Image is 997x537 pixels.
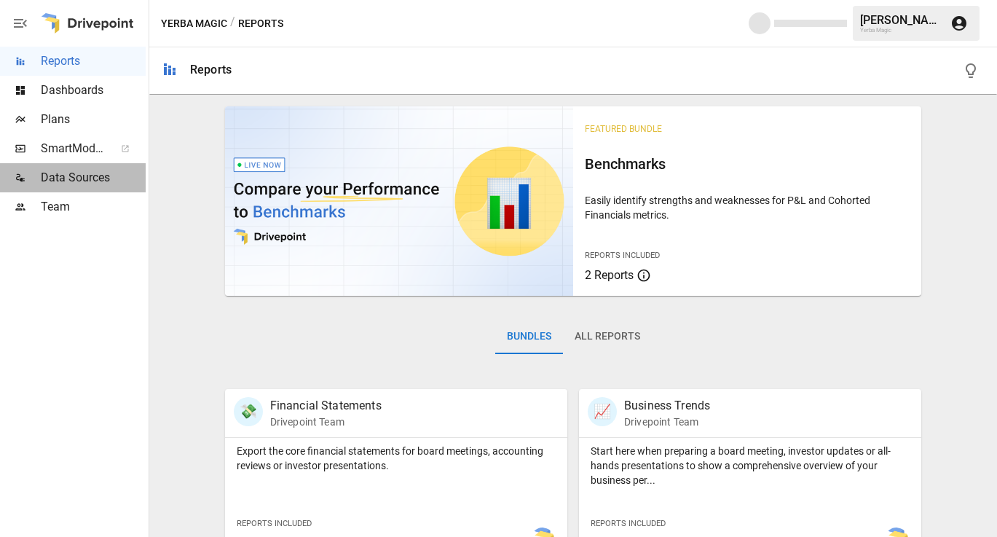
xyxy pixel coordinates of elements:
span: ™ [104,138,114,156]
div: Yerba Magic [860,27,942,34]
div: 📈 [588,397,617,426]
h6: Benchmarks [585,152,910,176]
span: Team [41,198,146,216]
span: SmartModel [41,140,105,157]
p: Easily identify strengths and weaknesses for P&L and Cohorted Financials metrics. [585,193,910,222]
p: Export the core financial statements for board meetings, accounting reviews or investor presentat... [237,444,556,473]
span: Reports [41,52,146,70]
button: Yerba Magic [161,15,227,33]
p: Start here when preparing a board meeting, investor updates or all-hands presentations to show a ... [591,444,910,487]
span: Plans [41,111,146,128]
span: Dashboards [41,82,146,99]
div: [PERSON_NAME] [860,13,942,27]
span: 2 Reports [585,268,634,282]
img: video thumbnail [225,106,573,296]
span: Reports Included [585,251,660,260]
button: All Reports [563,319,652,354]
span: Data Sources [41,169,146,187]
div: 💸 [234,397,263,426]
span: Reports Included [591,519,666,528]
p: Drivepoint Team [270,415,382,429]
p: Drivepoint Team [624,415,710,429]
div: / [230,15,235,33]
span: Featured Bundle [585,124,662,134]
p: Business Trends [624,397,710,415]
div: Reports [190,63,232,77]
p: Financial Statements [270,397,382,415]
button: Bundles [495,319,563,354]
span: Reports Included [237,519,312,528]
